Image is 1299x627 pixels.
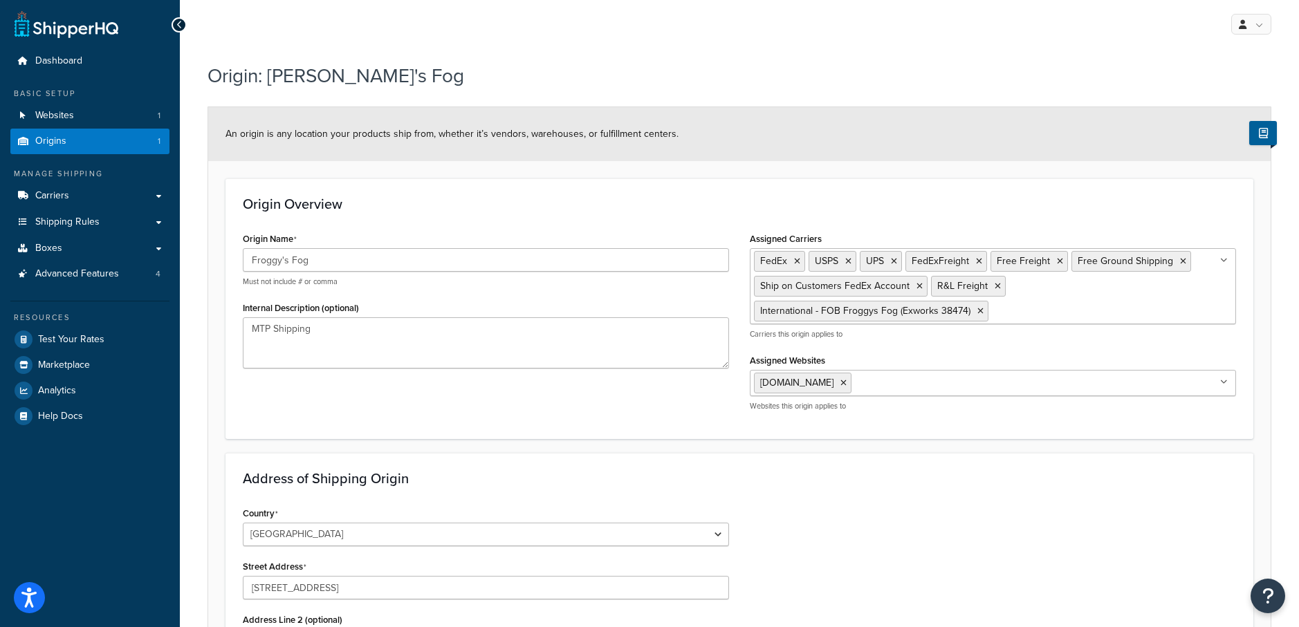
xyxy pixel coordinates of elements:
[38,385,76,397] span: Analytics
[243,234,297,245] label: Origin Name
[10,129,169,154] a: Origins1
[243,196,1236,212] h3: Origin Overview
[10,168,169,180] div: Manage Shipping
[243,317,729,368] textarea: MTP Shipping
[10,327,169,352] a: Test Your Rates
[760,254,787,268] span: FedEx
[243,277,729,287] p: Must not include # or comma
[35,110,74,122] span: Websites
[912,254,969,268] span: FedExFreight
[35,243,62,254] span: Boxes
[937,279,988,293] span: R&L Freight
[750,355,825,366] label: Assigned Websites
[35,55,82,67] span: Dashboard
[1251,579,1285,613] button: Open Resource Center
[35,216,100,228] span: Shipping Rules
[10,103,169,129] a: Websites1
[243,471,1236,486] h3: Address of Shipping Origin
[10,261,169,287] a: Advanced Features4
[10,129,169,154] li: Origins
[35,135,66,147] span: Origins
[10,353,169,377] a: Marketplace
[208,62,1254,89] h1: Origin: [PERSON_NAME]'s Fog
[760,279,910,293] span: Ship on Customers FedEx Account
[35,190,69,202] span: Carriers
[243,561,306,572] label: Street Address
[1078,254,1173,268] span: Free Ground Shipping
[35,268,119,280] span: Advanced Features
[243,615,342,625] label: Address Line 2 (optional)
[750,329,1236,339] p: Carriers this origin applies to
[866,254,884,268] span: UPS
[10,88,169,100] div: Basic Setup
[158,135,160,147] span: 1
[156,268,160,280] span: 4
[243,508,278,519] label: Country
[10,183,169,209] a: Carriers
[158,110,160,122] span: 1
[243,303,359,313] label: Internal Description (optional)
[38,411,83,422] span: Help Docs
[10,236,169,261] a: Boxes
[10,312,169,324] div: Resources
[10,103,169,129] li: Websites
[750,234,822,244] label: Assigned Carriers
[750,401,1236,411] p: Websites this origin applies to
[10,378,169,403] a: Analytics
[38,359,90,371] span: Marketplace
[760,375,833,390] span: [DOMAIN_NAME]
[10,209,169,235] a: Shipping Rules
[1249,121,1277,145] button: Show Help Docs
[997,254,1050,268] span: Free Freight
[10,261,169,287] li: Advanced Features
[225,127,679,141] span: An origin is any location your products ship from, whether it’s vendors, warehouses, or fulfillme...
[10,48,169,74] a: Dashboard
[760,303,970,318] span: International - FOB Froggys Fog (Exworks 38474)
[10,404,169,429] a: Help Docs
[815,254,838,268] span: USPS
[38,334,104,346] span: Test Your Rates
